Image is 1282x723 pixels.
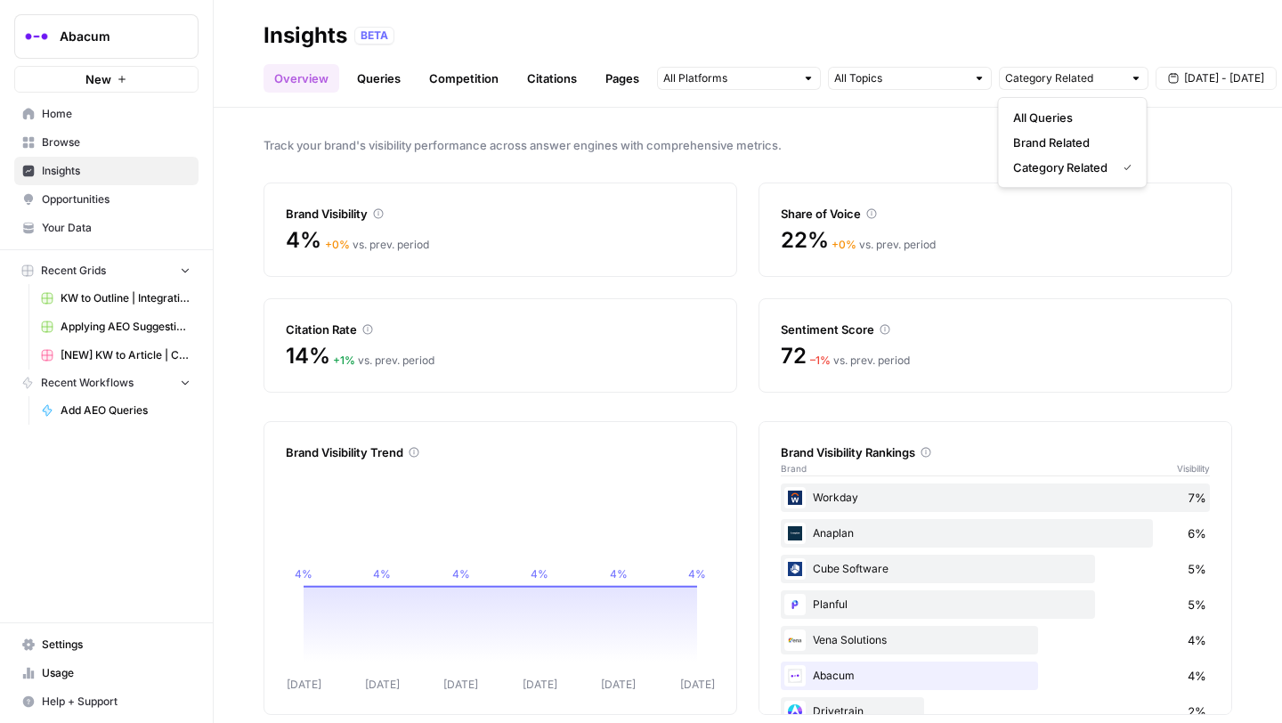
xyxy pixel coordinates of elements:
img: i3l0twinuru4r0ir99tvr9iljmmv [784,523,806,544]
div: Brand Visibility Rankings [781,443,1210,461]
button: [DATE] - [DATE] [1156,67,1277,90]
button: Help + Support [14,687,199,716]
span: [DATE] - [DATE] [1184,70,1264,86]
span: Your Data [42,220,191,236]
tspan: [DATE] [680,678,715,691]
tspan: [DATE] [287,678,321,691]
div: Workday [781,483,1210,512]
div: vs. prev. period [333,353,434,369]
div: vs. prev. period [832,237,936,253]
tspan: 4% [452,567,470,581]
div: Anaplan [781,519,1210,548]
span: Recent Workflows [41,375,134,391]
div: Share of Voice [781,205,1210,223]
a: Add AEO Queries [33,396,199,425]
button: Recent Grids [14,257,199,284]
a: Settings [14,630,199,659]
input: Category Related [1005,69,1123,87]
tspan: [DATE] [365,678,400,691]
span: Brand Related [1013,134,1125,151]
span: 5% [1188,560,1206,578]
button: New [14,66,199,93]
span: 6% [1188,524,1206,542]
span: Add AEO Queries [61,402,191,418]
div: vs. prev. period [810,353,910,369]
span: + 0 % [832,238,856,251]
img: jzoxgx4vsp0oigc9x6a9eruy45gz [784,487,806,508]
tspan: 4% [610,567,628,581]
span: Category Related [1013,158,1109,176]
a: Pages [595,64,650,93]
span: Abacum [60,28,167,45]
a: Queries [346,64,411,93]
a: Usage [14,659,199,687]
div: Vena Solutions [781,626,1210,654]
div: vs. prev. period [325,237,429,253]
a: Browse [14,128,199,157]
span: New [85,70,111,88]
div: BETA [354,27,394,45]
div: Cube Software [781,555,1210,583]
button: Workspace: Abacum [14,14,199,59]
img: 9ardner9qrd15gzuoui41lelvr0l [784,594,806,615]
span: 22% [781,226,828,255]
span: Applying AEO Suggestions [61,319,191,335]
span: KW to Outline | Integration Pages Grid [61,290,191,306]
tspan: 4% [688,567,706,581]
tspan: 4% [295,567,312,581]
span: 2% [1188,703,1206,720]
span: Visibility [1177,461,1210,475]
span: Opportunities [42,191,191,207]
img: dcuc0imcedcvd8rx1333yr3iep8l [784,701,806,722]
input: All Topics [834,69,966,87]
span: 4% [1188,631,1206,649]
a: Citations [516,64,588,93]
span: + 0 % [325,238,350,251]
div: Brand Visibility Trend [286,443,715,461]
img: 5c1vvc5slkkcrghzqv8odreykg6a [784,558,806,580]
div: Brand Visibility [286,205,715,223]
a: Competition [418,64,509,93]
div: Insights [264,21,347,50]
span: [NEW] KW to Article | Cohort Grid [61,347,191,363]
span: All Queries [1013,109,1125,126]
span: Insights [42,163,191,179]
a: Home [14,100,199,128]
span: 5% [1188,596,1206,613]
tspan: 4% [373,567,391,581]
tspan: [DATE] [601,678,636,691]
tspan: 4% [531,567,548,581]
span: Home [42,106,191,122]
a: [NEW] KW to Article | Cohort Grid [33,341,199,370]
input: All Platforms [663,69,795,87]
span: Brand [781,461,807,475]
div: Abacum [781,662,1210,690]
img: 2br2unh0zov217qnzgjpoog1wm0p [784,630,806,651]
span: 4% [1188,667,1206,685]
span: 72 [781,342,807,370]
a: Applying AEO Suggestions [33,313,199,341]
span: Settings [42,637,191,653]
span: + 1 % [333,353,355,367]
span: Help + Support [42,694,191,710]
tspan: [DATE] [443,678,478,691]
a: KW to Outline | Integration Pages Grid [33,284,199,313]
div: Citation Rate [286,321,715,338]
img: 4u3t5ag124w64ozvv2ge5jkmdj7i [784,665,806,686]
span: Track your brand's visibility performance across answer engines with comprehensive metrics. [264,136,1232,154]
a: Insights [14,157,199,185]
span: 4% [286,226,321,255]
a: Your Data [14,214,199,242]
tspan: [DATE] [523,678,557,691]
a: Opportunities [14,185,199,214]
span: 14% [286,342,329,370]
div: Planful [781,590,1210,619]
span: Browse [42,134,191,150]
span: Usage [42,665,191,681]
span: 7% [1188,489,1206,507]
button: Recent Workflows [14,370,199,396]
img: Abacum Logo [20,20,53,53]
span: – 1 % [810,353,831,367]
a: Overview [264,64,339,93]
div: Sentiment Score [781,321,1210,338]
